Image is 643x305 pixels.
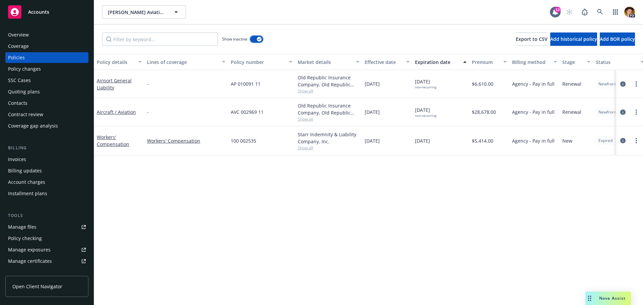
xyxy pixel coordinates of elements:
a: Contract review [5,109,88,120]
span: Show all [298,116,359,122]
span: Newfront not renewing [598,109,641,115]
span: [DATE] [415,106,436,118]
a: more [632,108,640,116]
span: [DATE] [365,80,380,87]
button: Expiration date [412,54,469,70]
div: Coverage gap analysis [8,121,58,131]
span: New [562,137,572,144]
img: photo [624,7,635,17]
div: Billing [5,145,88,151]
div: Account charges [8,177,45,187]
a: Installment plans [5,188,88,199]
div: Premium [472,59,499,66]
span: $28,678.00 [472,108,496,116]
span: Add BOR policy [600,36,635,42]
span: [DATE] [365,137,380,144]
div: Status [596,59,637,66]
span: $5,414.00 [472,137,493,144]
a: Start snowing [563,5,576,19]
a: Policy checking [5,233,88,244]
a: Manage exposures [5,244,88,255]
button: Add historical policy [550,32,597,46]
span: Newfront not renewing [598,81,641,87]
span: - [147,108,149,116]
span: Show inactive [222,36,247,42]
a: Search [593,5,607,19]
div: Installment plans [8,188,47,199]
span: Export to CSV [516,36,548,42]
span: Add historical policy [550,36,597,42]
button: Lines of coverage [144,54,228,70]
a: Manage certificates [5,256,88,266]
a: Policy changes [5,64,88,74]
a: circleInformation [619,80,627,88]
div: Policy number [231,59,285,66]
span: Agency - Pay in full [512,80,555,87]
span: Agency - Pay in full [512,108,555,116]
a: Switch app [609,5,622,19]
div: Manage exposures [8,244,51,255]
span: Show all [298,145,359,151]
span: Renewal [562,80,581,87]
div: Old Republic Insurance Company, Old Republic General Insurance Group [298,74,359,88]
div: Coverage [8,41,29,52]
div: Manage files [8,222,37,232]
div: Manage BORs [8,267,40,278]
div: Stage [562,59,583,66]
span: [DATE] [365,108,380,116]
div: Quoting plans [8,86,40,97]
span: Nova Assist [599,295,626,301]
a: Accounts [5,3,88,21]
div: Market details [298,59,352,66]
div: Lines of coverage [147,59,218,66]
button: Nova Assist [585,292,631,305]
div: Starr Indemnity & Liability Company, Inc. [298,131,359,145]
span: AVC 002969 11 [231,108,264,116]
input: Filter by keyword... [102,32,218,46]
span: AP 010091 11 [231,80,261,87]
div: Old Republic Insurance Company, Old Republic General Insurance Group [298,102,359,116]
span: Expired [598,138,613,144]
button: Add BOR policy [600,32,635,46]
span: $6,610.00 [472,80,493,87]
div: Policy details [97,59,134,66]
div: Billing method [512,59,550,66]
span: 100 002535 [231,137,256,144]
a: Billing updates [5,165,88,176]
div: non-recurring [415,85,436,89]
a: Aircraft / Aviation [97,109,136,115]
a: Invoices [5,154,88,165]
div: Billing updates [8,165,42,176]
div: 13 [555,7,561,13]
div: Contacts [8,98,27,108]
a: Coverage [5,41,88,52]
div: Drag to move [585,292,594,305]
span: [PERSON_NAME] Aviation dba Shouling Enterprises [108,9,166,16]
span: Accounts [28,9,49,15]
span: - [147,80,149,87]
span: [DATE] [415,78,436,89]
span: Open Client Navigator [12,283,62,290]
div: Policy changes [8,64,41,74]
a: Policies [5,52,88,63]
div: Manage certificates [8,256,52,266]
div: Expiration date [415,59,459,66]
div: Policies [8,52,25,63]
div: SSC Cases [8,75,31,86]
button: [PERSON_NAME] Aviation dba Shouling Enterprises [102,5,186,19]
div: Overview [8,29,29,40]
a: Manage files [5,222,88,232]
a: circleInformation [619,108,627,116]
a: Quoting plans [5,86,88,97]
a: Workers' Compensation [97,134,129,147]
button: Export to CSV [516,32,548,46]
a: Account charges [5,177,88,187]
div: Effective date [365,59,402,66]
button: Policy details [94,54,144,70]
span: Show all [298,88,359,94]
button: Premium [469,54,509,70]
a: Airport General Liability [97,77,132,91]
div: non-recurring [415,113,436,118]
a: more [632,80,640,88]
